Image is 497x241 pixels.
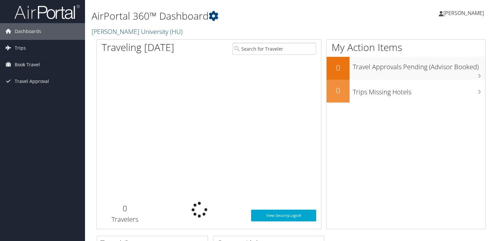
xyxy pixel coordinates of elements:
[353,59,485,72] h3: Travel Approvals Pending (Advisor Booked)
[102,40,174,54] h1: Traveling [DATE]
[15,23,41,40] span: Dashboards
[443,9,484,17] span: [PERSON_NAME]
[15,56,40,73] span: Book Travel
[327,62,350,73] h2: 0
[102,203,148,214] h2: 0
[327,57,485,80] a: 0Travel Approvals Pending (Advisor Booked)
[353,84,485,97] h3: Trips Missing Hotels
[232,43,316,55] input: Search for Traveler
[14,4,80,20] img: airportal-logo.png
[327,85,350,96] h2: 0
[15,40,26,56] span: Trips
[92,9,357,23] h1: AirPortal 360™ Dashboard
[251,210,316,221] a: View SecurityLogic®
[327,80,485,103] a: 0Trips Missing Hotels
[92,27,184,36] a: [PERSON_NAME] University (HU)
[439,3,490,23] a: [PERSON_NAME]
[102,215,148,224] h3: Travelers
[327,40,485,54] h1: My Action Items
[15,73,49,89] span: Travel Approval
